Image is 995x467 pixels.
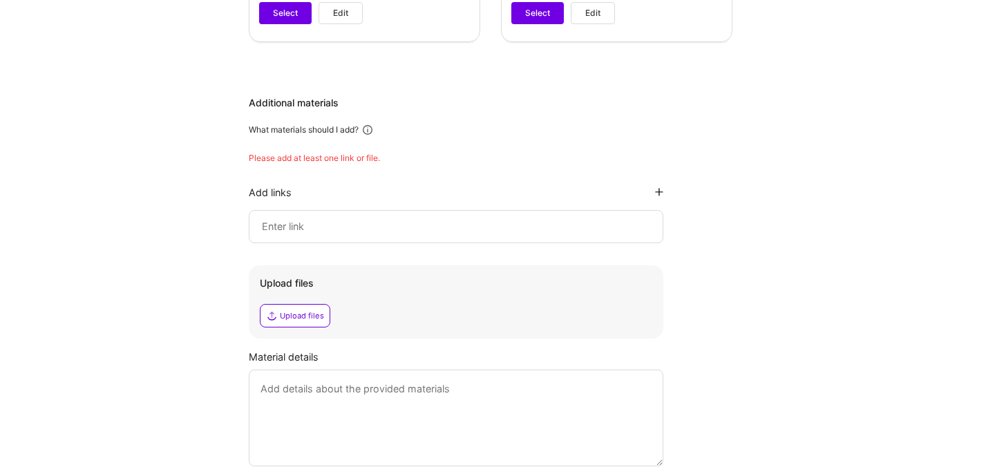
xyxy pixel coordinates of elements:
div: What materials should I add? [249,124,359,135]
button: Select [511,2,564,24]
button: Select [259,2,312,24]
button: Edit [571,2,615,24]
i: icon PlusBlackFlat [655,188,663,196]
div: Upload files [260,276,652,290]
i: icon Info [361,124,374,136]
div: Add links [249,186,292,199]
button: Edit [319,2,363,24]
div: Additional materials [249,96,732,110]
span: Edit [585,7,600,19]
span: Select [273,7,298,19]
span: Edit [333,7,348,19]
span: Select [525,7,550,19]
div: Please add at least one link or file. [249,153,732,164]
div: Upload files [280,310,324,321]
i: icon Upload2 [266,310,277,321]
input: Enter link [260,218,652,235]
div: Material details [249,350,732,364]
